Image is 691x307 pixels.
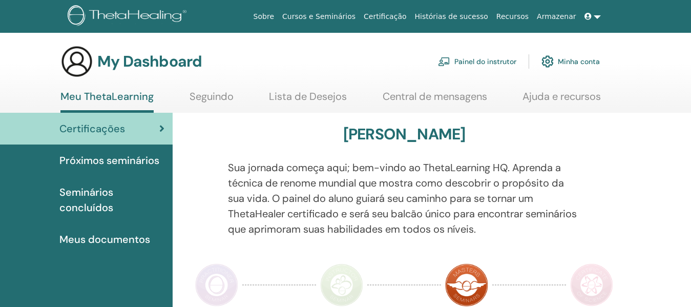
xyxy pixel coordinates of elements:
a: Meu ThetaLearning [60,90,154,113]
img: generic-user-icon.jpg [60,45,93,78]
a: Seguindo [190,90,234,110]
span: Seminários concluídos [59,185,164,215]
a: Certificação [360,7,410,26]
a: Minha conta [541,50,600,73]
h3: [PERSON_NAME] [343,125,466,144]
span: Certificações [59,121,125,136]
a: Ajuda e recursos [522,90,601,110]
img: Practitioner [195,263,238,306]
span: Próximos seminários [59,153,159,168]
img: Instructor [320,263,363,306]
p: Sua jornada começa aqui; bem-vindo ao ThetaLearning HQ. Aprenda a técnica de renome mundial que m... [228,160,580,237]
a: Central de mensagens [383,90,487,110]
img: chalkboard-teacher.svg [438,57,450,66]
img: Master [445,263,488,306]
img: logo.png [68,5,190,28]
a: Cursos e Seminários [278,7,360,26]
a: Lista de Desejos [269,90,347,110]
h3: My Dashboard [97,52,202,71]
a: Sobre [249,7,278,26]
img: cog.svg [541,53,554,70]
a: Recursos [492,7,533,26]
a: Histórias de sucesso [411,7,492,26]
span: Meus documentos [59,232,150,247]
img: Certificate of Science [570,263,613,306]
a: Painel do instrutor [438,50,516,73]
a: Armazenar [533,7,580,26]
